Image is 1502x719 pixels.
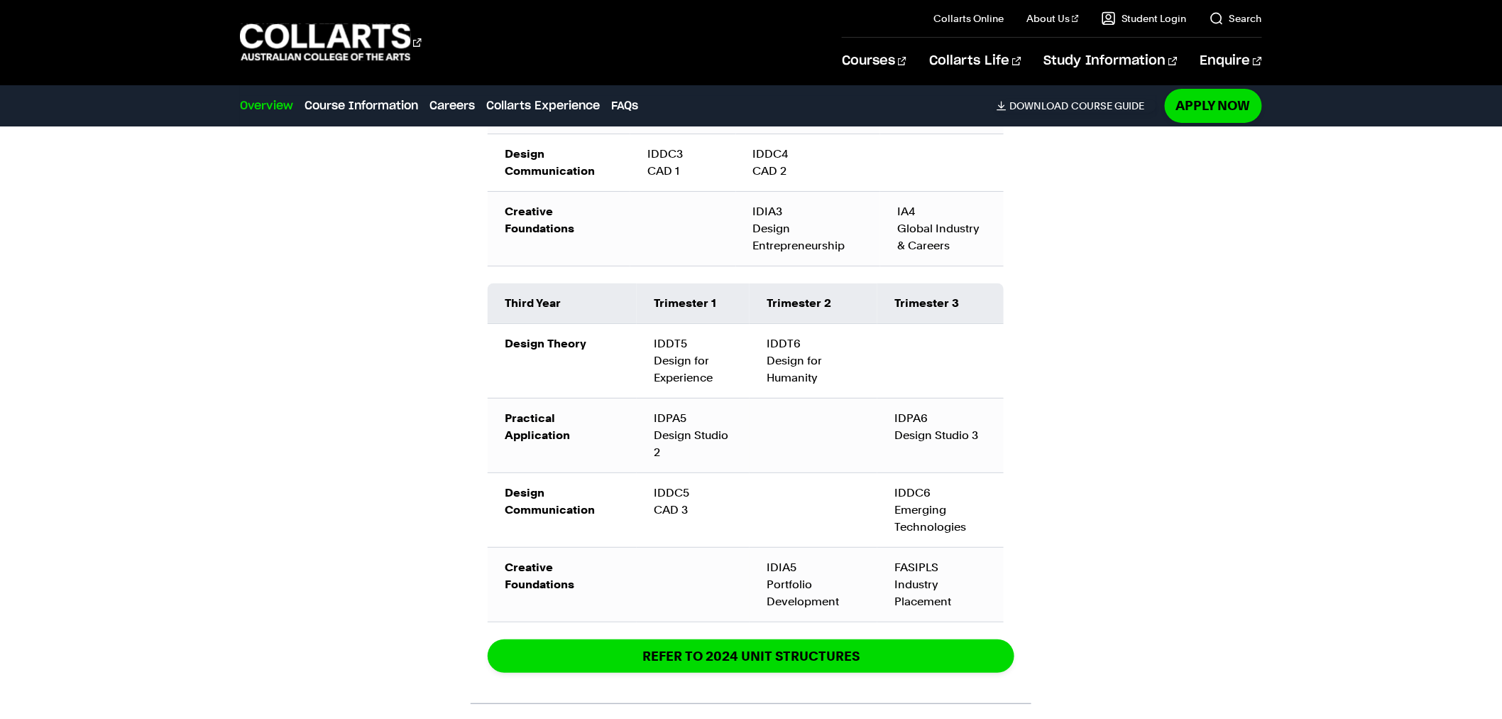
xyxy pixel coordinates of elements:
[750,547,877,622] td: IDIA5 Portfolio Development
[929,38,1021,85] a: Collarts Life
[240,97,293,114] a: Overview
[488,639,1014,673] a: REFER TO 2024 unit structures
[750,283,877,324] td: Trimester 2
[1210,11,1262,26] a: Search
[505,147,595,178] strong: Design Communication
[486,97,600,114] a: Collarts Experience
[1200,38,1262,85] a: Enquire
[877,283,1004,324] td: Trimester 3
[637,283,750,324] td: Trimester 1
[637,472,750,547] td: IDDC5 CAD 3
[1044,38,1178,85] a: Study Information
[877,398,1004,472] td: IDPA6 Design Studio 3
[505,486,595,517] strong: Design Communication
[488,283,637,324] td: Third Year
[637,398,750,472] td: IDPA5 Design Studio 2
[877,547,1004,622] td: FASIPLS Industry Placement
[1102,11,1187,26] a: Student Login
[750,323,877,398] td: IDDT6 Design for Humanity
[842,38,906,85] a: Courses
[637,323,750,398] td: IDDT5 Design for Experience
[505,561,574,591] strong: Creative Foundations
[240,22,422,63] div: Go to homepage
[1026,11,1079,26] a: About Us
[505,205,574,235] strong: Creative Foundations
[877,472,1004,547] td: IDDC6 Emerging Technologies
[505,337,586,350] strong: Design Theory
[1165,89,1262,122] a: Apply Now
[933,11,1004,26] a: Collarts Online
[880,191,1004,266] td: IA4 Global Industry & Careers
[736,191,881,266] td: IDIA3 Design Entrepreneurship
[429,97,475,114] a: Careers
[1009,99,1068,112] span: Download
[611,97,638,114] a: FAQs
[630,134,735,191] td: IDDC3 CAD 1
[505,411,570,442] strong: Practical Application
[736,134,881,191] td: IDDC4 CAD 2
[305,97,418,114] a: Course Information
[997,99,1156,112] a: DownloadCourse Guide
